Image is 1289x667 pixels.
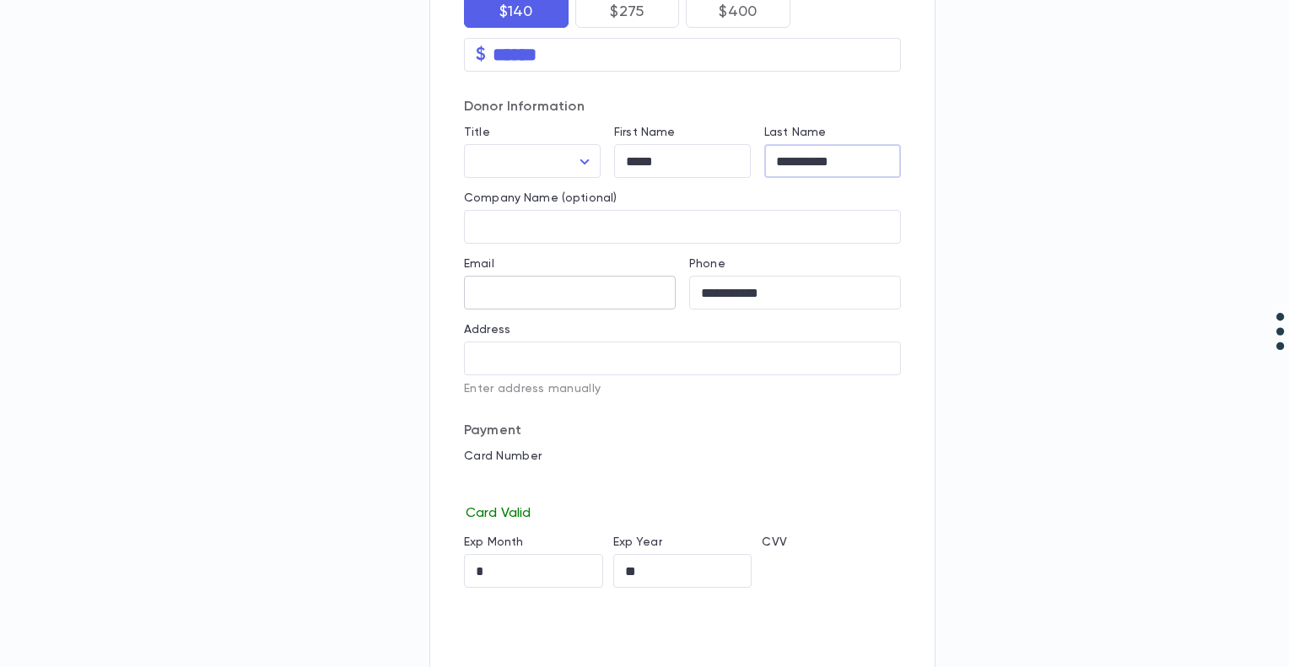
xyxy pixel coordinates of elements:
p: Enter address manually [464,382,901,395]
iframe: card [464,468,901,502]
p: $140 [499,3,533,20]
p: Payment [464,422,901,439]
p: Card Number [464,449,901,463]
div: ​ [464,145,601,178]
p: Donor Information [464,99,901,116]
p: $ [476,46,486,63]
label: Last Name [764,126,826,139]
label: Title [464,126,490,139]
label: Address [464,323,510,336]
p: CVV [762,535,901,549]
iframe: cvv [762,554,901,588]
label: Company Name (optional) [464,191,617,205]
label: First Name [614,126,675,139]
p: Card Valid [464,502,901,522]
p: $400 [719,3,757,20]
label: Exp Year [613,535,662,549]
label: Phone [689,257,725,271]
label: Email [464,257,494,271]
label: Exp Month [464,535,523,549]
p: $275 [610,3,644,20]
